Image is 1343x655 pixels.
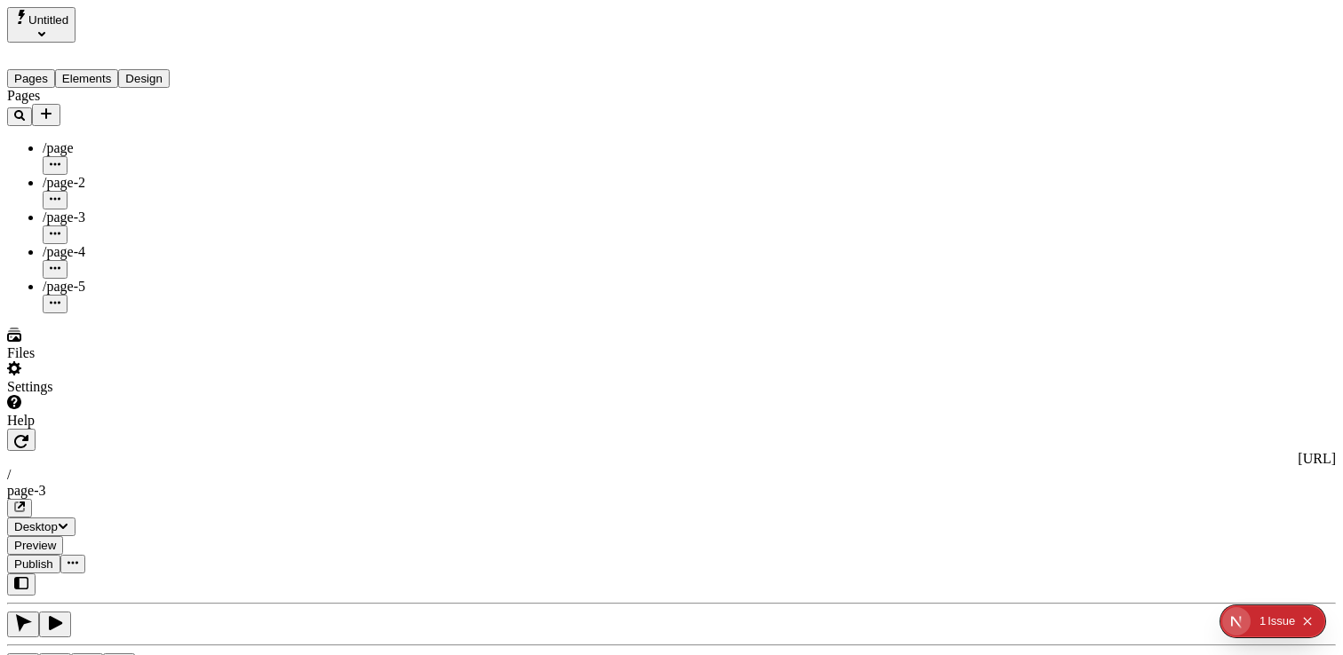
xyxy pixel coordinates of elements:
[28,13,68,27] span: Untitled
[7,451,1336,467] div: [URL]
[7,379,220,395] div: Settings
[7,345,220,361] div: Files
[14,539,56,552] span: Preview
[7,517,75,536] button: Desktop
[118,69,170,88] button: Design
[43,244,85,259] span: /page-4
[7,413,220,429] div: Help
[7,7,75,43] button: Select site
[32,104,60,126] button: Add new
[43,140,74,155] span: /page
[14,557,53,571] span: Publish
[14,520,58,533] span: Desktop
[43,209,85,225] span: /page-3
[55,69,119,88] button: Elements
[43,175,85,190] span: /page-2
[7,69,55,88] button: Pages
[7,536,63,555] button: Preview
[7,467,1336,483] div: /
[7,555,60,573] button: Publish
[7,14,259,30] p: Cookie Test Route
[7,483,1336,499] div: page-3
[43,279,85,294] span: /page-5
[7,88,220,104] div: Pages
